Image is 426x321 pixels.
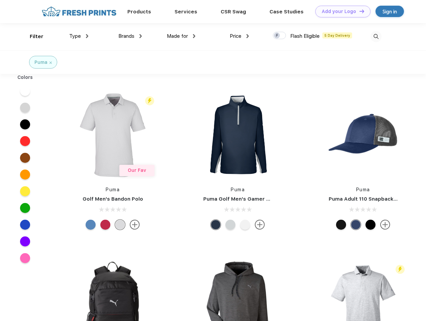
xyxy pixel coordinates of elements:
[290,33,320,39] span: Flash Eligible
[322,9,356,14] div: Add your Logo
[193,34,195,38] img: dropdown.png
[255,220,265,230] img: more.svg
[167,33,188,39] span: Made for
[356,187,370,192] a: Puma
[100,220,110,230] div: Ski Patrol
[128,168,146,173] span: Our Fav
[127,9,151,15] a: Products
[365,220,376,230] div: Pma Blk Pma Blk
[396,265,405,274] img: flash_active_toggle.svg
[115,220,125,230] div: High Rise
[139,34,142,38] img: dropdown.png
[230,33,241,39] span: Price
[203,196,309,202] a: Puma Golf Men's Gamer Golf Quarter-Zip
[69,33,81,39] span: Type
[351,220,361,230] div: Peacoat with Qut Shd
[34,59,47,66] div: Puma
[221,9,246,15] a: CSR Swag
[319,91,408,180] img: func=resize&h=266
[231,187,245,192] a: Puma
[118,33,134,39] span: Brands
[246,34,249,38] img: dropdown.png
[40,6,118,17] img: fo%20logo%202.webp
[106,187,120,192] a: Puma
[211,220,221,230] div: Navy Blazer
[376,6,404,17] a: Sign in
[383,8,397,15] div: Sign in
[12,74,38,81] div: Colors
[68,91,157,180] img: func=resize&h=266
[225,220,235,230] div: High Rise
[336,220,346,230] div: Pma Blk with Pma Blk
[193,91,282,180] img: func=resize&h=266
[240,220,250,230] div: Bright White
[175,9,197,15] a: Services
[145,96,154,105] img: flash_active_toggle.svg
[359,9,364,13] img: DT
[30,33,43,40] div: Filter
[370,31,382,42] img: desktop_search.svg
[86,34,88,38] img: dropdown.png
[86,220,96,230] div: Lake Blue
[49,62,52,64] img: filter_cancel.svg
[130,220,140,230] img: more.svg
[380,220,390,230] img: more.svg
[83,196,143,202] a: Golf Men's Bandon Polo
[322,32,352,38] span: 5 Day Delivery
